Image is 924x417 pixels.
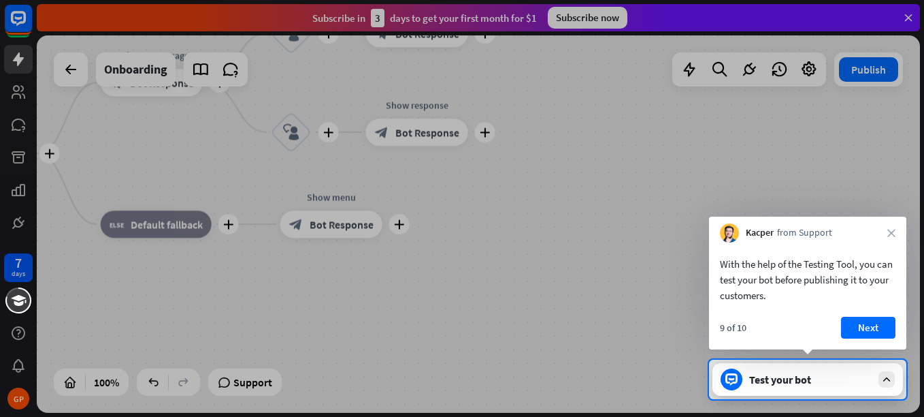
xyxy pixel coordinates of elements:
span: Kacper [746,226,774,240]
span: from Support [777,226,832,240]
button: Open LiveChat chat widget [11,5,52,46]
button: Next [841,317,895,339]
div: With the help of the Testing Tool, you can test your bot before publishing it to your customers. [720,256,895,303]
i: close [887,229,895,237]
div: Test your bot [749,373,872,386]
div: 9 of 10 [720,322,746,334]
